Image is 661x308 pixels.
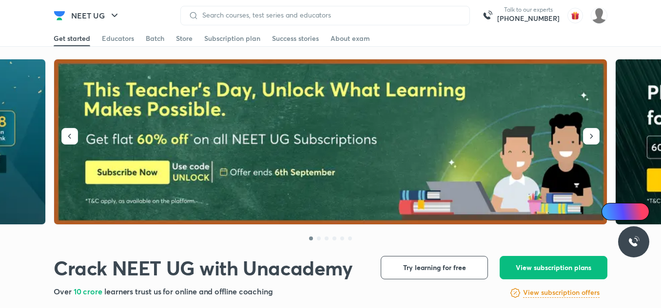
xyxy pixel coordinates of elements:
[602,203,649,220] a: Ai Doubts
[54,31,90,46] a: Get started
[523,288,600,298] h6: View subscription offers
[104,286,273,296] span: learners trust us for online and offline coaching
[65,6,126,25] button: NEET UG
[516,263,591,272] span: View subscription plans
[54,10,65,21] img: Company Logo
[497,14,560,23] a: [PHONE_NUMBER]
[403,263,466,272] span: Try learning for free
[74,286,104,296] span: 10 crore
[198,11,462,19] input: Search courses, test series and educators
[204,31,260,46] a: Subscription plan
[204,34,260,43] div: Subscription plan
[54,256,353,280] h1: Crack NEET UG with Unacademy
[523,287,600,299] a: View subscription offers
[381,256,488,279] button: Try learning for free
[176,34,193,43] div: Store
[497,6,560,14] p: Talk to our experts
[146,34,164,43] div: Batch
[330,31,370,46] a: About exam
[272,34,319,43] div: Success stories
[618,208,643,216] span: Ai Doubts
[272,31,319,46] a: Success stories
[628,236,640,248] img: ttu
[102,34,134,43] div: Educators
[176,31,193,46] a: Store
[591,7,607,24] img: Maria Nathania
[478,6,497,25] img: call-us
[54,34,90,43] div: Get started
[567,8,583,23] img: avatar
[330,34,370,43] div: About exam
[146,31,164,46] a: Batch
[54,286,74,296] span: Over
[607,208,615,216] img: Icon
[500,256,607,279] button: View subscription plans
[102,31,134,46] a: Educators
